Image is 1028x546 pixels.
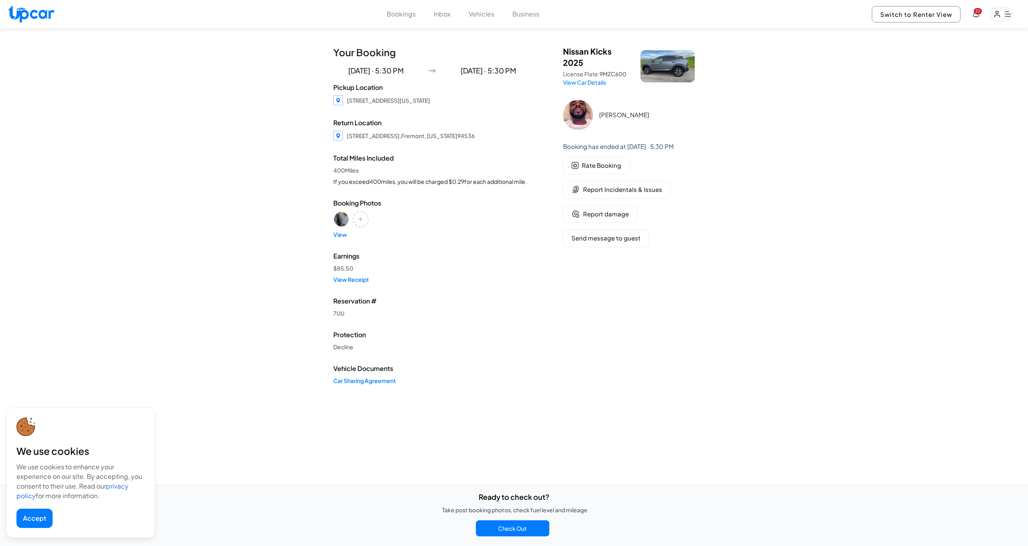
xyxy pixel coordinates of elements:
[333,177,531,185] div: If you exceed 400 miles, you will be charged $ 0.29 for each additional mile.
[583,210,629,219] span: Report damage
[387,9,416,19] button: Bookings
[872,6,961,22] button: Switch to Renter View
[333,251,531,261] span: Earnings
[334,212,349,226] img: Booking photo 1
[16,444,145,457] div: We use cookies
[333,153,531,163] span: Total Miles Included
[640,50,695,82] img: Nissan Kicks 2025
[583,185,662,194] span: Report Incidentals & Issues
[600,70,626,77] span: 9MZC600
[571,210,580,218] img: rating
[563,157,630,175] button: rate bookingRate Booking
[333,343,531,351] a: Decline
[16,418,35,436] img: cookie-icon.svg
[563,79,606,86] a: View Car Details
[563,181,671,199] button: charge for incidentalsReport Incidentals & Issues
[974,8,982,14] span: You have new notifications
[16,462,145,501] div: We use cookies to enhance your experience on our site. By accepting, you consent to their use. Re...
[8,5,54,22] img: Upcar Logo
[333,131,343,141] img: Location Icon
[434,9,451,19] button: Inbox
[476,520,549,536] button: Check Out
[563,100,593,130] img: Derrick Arango Profile
[446,65,531,76] p: [DATE] · 5:30 PM
[333,46,531,59] h1: Your Booking
[333,83,531,92] span: Pickup Location
[333,166,531,174] span: 400 Miles
[333,296,531,306] span: Reservation #
[563,229,649,247] button: Send message to guest
[333,198,531,208] span: Booking Photos
[428,67,436,75] img: Arrow Icon
[347,132,475,140] div: [STREET_ADDRESS], Fremont , [US_STATE] 94536
[333,364,531,373] span: Vehicle Documents
[442,506,587,514] p: Take post booking photos, check fuel level and mileage
[333,330,531,340] span: Protection
[563,143,695,150] h6: Booking has ended at [DATE] · 5:30 PM
[333,118,531,128] span: Return Location
[599,111,691,118] h3: [PERSON_NAME]
[563,70,631,78] p: License Plate:
[333,96,343,105] img: Location Icon
[479,491,549,503] p: Ready to check out?
[571,185,580,194] img: charge for incidentals
[563,46,631,68] h3: Nissan Kicks 2025
[512,9,539,19] button: Business
[333,275,531,283] a: View Receipt
[333,230,531,238] a: View
[333,377,531,385] a: Car Sharing Agreement
[333,65,418,76] p: [DATE] · 5:30 PM
[563,205,637,223] button: ratingReport damage
[333,211,349,227] div: View image 1
[469,9,494,19] button: Vehicles
[353,211,369,227] div: Add or view more images
[571,162,579,169] img: rate booking
[333,309,531,317] div: 7UU
[16,509,53,528] button: Accept
[333,264,531,272] div: $ 85.50
[347,96,430,104] div: [STREET_ADDRESS][US_STATE]
[582,161,621,170] span: Rate Booking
